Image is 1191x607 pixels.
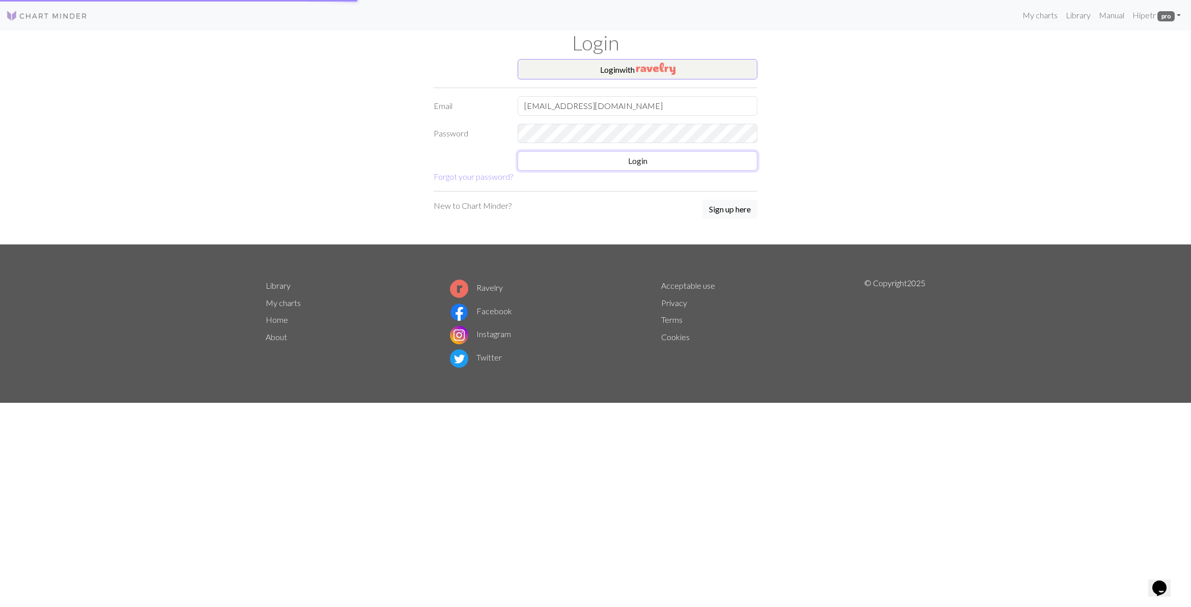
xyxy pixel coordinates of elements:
iframe: chat widget [1148,566,1181,597]
img: Facebook logo [450,303,468,321]
a: Ravelry [450,283,503,292]
a: Privacy [661,298,687,308]
a: Library [266,281,291,290]
label: Password [428,124,512,143]
a: Facebook [450,306,512,316]
button: Login [518,151,757,171]
button: Sign up here [702,200,757,219]
button: Loginwith [518,59,757,79]
label: Email [428,96,512,116]
a: Cookies [661,332,690,342]
img: Logo [6,10,88,22]
img: Instagram logo [450,326,468,344]
p: New to Chart Minder? [434,200,512,212]
a: Twitter [450,352,502,362]
h1: Login [260,31,931,55]
a: About [266,332,287,342]
a: Forgot your password? [434,172,513,181]
img: Ravelry [636,63,675,75]
a: Library [1062,5,1095,25]
a: Sign up here [702,200,757,220]
a: Manual [1095,5,1128,25]
a: Instagram [450,329,511,339]
a: Terms [661,315,683,324]
p: © Copyright 2025 [864,277,925,370]
img: Ravelry logo [450,280,468,298]
a: My charts [266,298,301,308]
img: Twitter logo [450,349,468,368]
a: Acceptable use [661,281,715,290]
a: Home [266,315,288,324]
a: Hipetr pro [1128,5,1185,25]
a: My charts [1018,5,1062,25]
span: pro [1157,11,1175,21]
